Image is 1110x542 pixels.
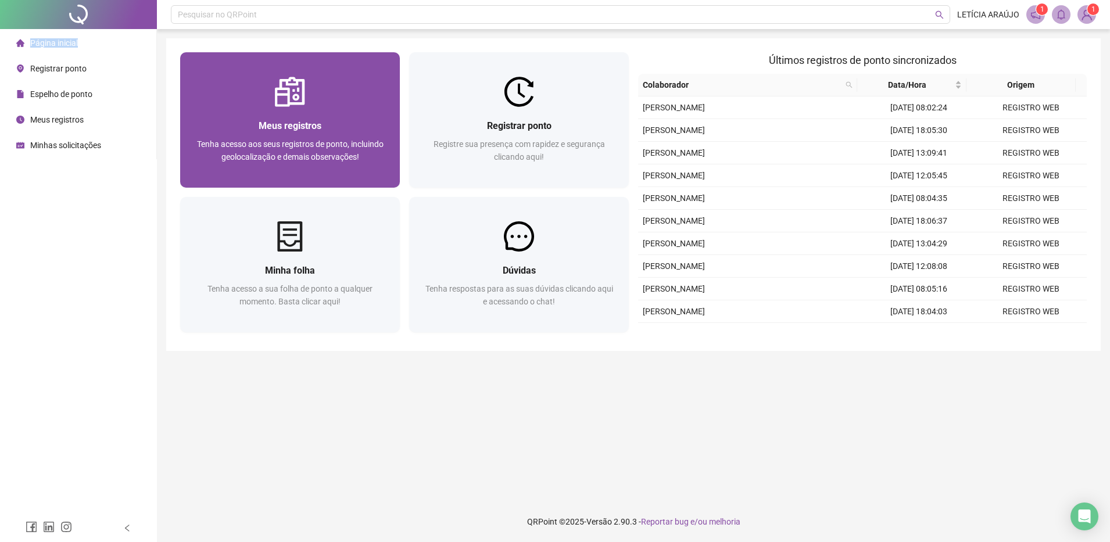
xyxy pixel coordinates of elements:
[862,255,975,278] td: [DATE] 12:08:08
[643,307,705,316] span: [PERSON_NAME]
[935,10,944,19] span: search
[843,76,855,94] span: search
[643,216,705,225] span: [PERSON_NAME]
[862,278,975,300] td: [DATE] 08:05:16
[643,78,841,91] span: Colaborador
[862,96,975,119] td: [DATE] 08:02:24
[769,54,957,66] span: Últimos registros de ponto sincronizados
[862,78,953,91] span: Data/Hora
[1036,3,1048,15] sup: 1
[30,64,87,73] span: Registrar ponto
[862,323,975,346] td: [DATE] 13:05:09
[1091,5,1095,13] span: 1
[259,120,321,131] span: Meus registros
[409,52,629,188] a: Registrar pontoRegistre sua presença com rapidez e segurança clicando aqui!
[434,139,605,161] span: Registre sua presença com rapidez e segurança clicando aqui!
[975,119,1087,142] td: REGISTRO WEB
[862,300,975,323] td: [DATE] 18:04:03
[966,74,1076,96] th: Origem
[957,8,1019,21] span: LETÍCIA ARAÚJO
[643,125,705,135] span: [PERSON_NAME]
[207,284,373,306] span: Tenha acesso a sua folha de ponto a qualquer momento. Basta clicar aqui!
[180,52,400,188] a: Meus registrosTenha acesso aos seus registros de ponto, incluindo geolocalização e demais observa...
[975,300,1087,323] td: REGISTRO WEB
[1087,3,1099,15] sup: Atualize o seu contato no menu Meus Dados
[643,239,705,248] span: [PERSON_NAME]
[643,284,705,293] span: [PERSON_NAME]
[862,119,975,142] td: [DATE] 18:05:30
[30,141,101,150] span: Minhas solicitações
[265,265,315,276] span: Minha folha
[975,278,1087,300] td: REGISTRO WEB
[643,171,705,180] span: [PERSON_NAME]
[862,142,975,164] td: [DATE] 13:09:41
[846,81,853,88] span: search
[1070,502,1098,530] div: Open Intercom Messenger
[425,284,613,306] span: Tenha respostas para as suas dúvidas clicando aqui e acessando o chat!
[26,521,37,533] span: facebook
[975,187,1087,210] td: REGISTRO WEB
[1030,9,1041,20] span: notification
[862,164,975,187] td: [DATE] 12:05:45
[16,64,24,73] span: environment
[123,524,131,532] span: left
[16,39,24,47] span: home
[975,164,1087,187] td: REGISTRO WEB
[43,521,55,533] span: linkedin
[862,187,975,210] td: [DATE] 08:04:35
[641,517,740,526] span: Reportar bug e/ou melhoria
[857,74,966,96] th: Data/Hora
[586,517,612,526] span: Versão
[157,501,1110,542] footer: QRPoint © 2025 - 2.90.3 -
[60,521,72,533] span: instagram
[1078,6,1095,23] img: 83917
[975,96,1087,119] td: REGISTRO WEB
[409,197,629,332] a: DúvidasTenha respostas para as suas dúvidas clicando aqui e acessando o chat!
[30,89,92,99] span: Espelho de ponto
[16,90,24,98] span: file
[197,139,384,161] span: Tenha acesso aos seus registros de ponto, incluindo geolocalização e demais observações!
[180,197,400,332] a: Minha folhaTenha acesso a sua folha de ponto a qualquer momento. Basta clicar aqui!
[643,148,705,157] span: [PERSON_NAME]
[643,103,705,112] span: [PERSON_NAME]
[862,210,975,232] td: [DATE] 18:06:37
[975,210,1087,232] td: REGISTRO WEB
[862,232,975,255] td: [DATE] 13:04:29
[1040,5,1044,13] span: 1
[16,116,24,124] span: clock-circle
[30,115,84,124] span: Meus registros
[16,141,24,149] span: schedule
[975,255,1087,278] td: REGISTRO WEB
[487,120,552,131] span: Registrar ponto
[643,261,705,271] span: [PERSON_NAME]
[30,38,78,48] span: Página inicial
[503,265,536,276] span: Dúvidas
[975,323,1087,346] td: REGISTRO WEB
[1056,9,1066,20] span: bell
[975,232,1087,255] td: REGISTRO WEB
[643,193,705,203] span: [PERSON_NAME]
[975,142,1087,164] td: REGISTRO WEB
